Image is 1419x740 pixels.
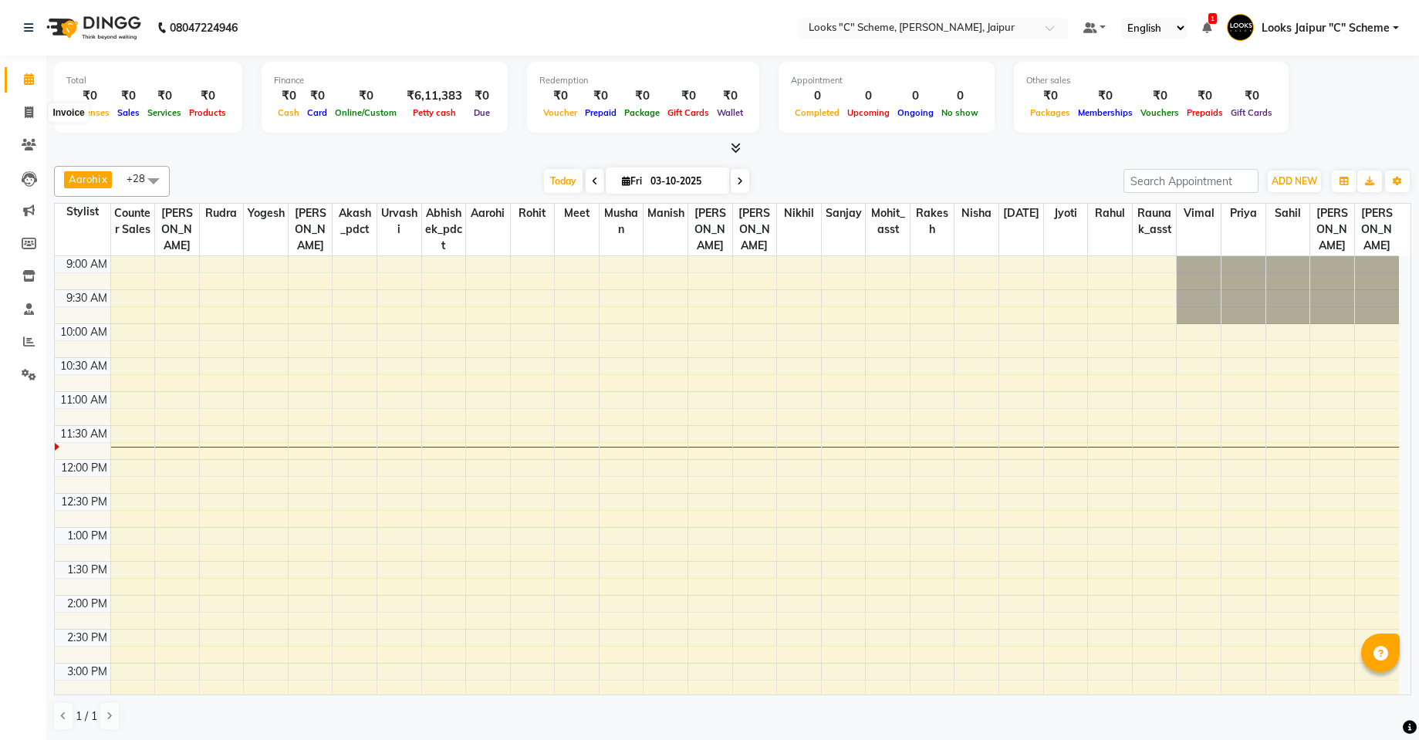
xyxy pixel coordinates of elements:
[1227,14,1254,41] img: Looks Jaipur "C" Scheme
[333,204,377,239] span: Akash_pdct
[1074,87,1137,105] div: ₹0
[791,107,843,118] span: Completed
[1123,169,1259,193] input: Search Appointment
[664,107,713,118] span: Gift Cards
[64,630,110,646] div: 2:30 PM
[1183,87,1227,105] div: ₹0
[618,175,646,187] span: Fri
[791,74,982,87] div: Appointment
[113,87,144,105] div: ₹0
[57,358,110,374] div: 10:30 AM
[1272,175,1317,187] span: ADD NEW
[1183,107,1227,118] span: Prepaids
[66,74,230,87] div: Total
[894,107,938,118] span: Ongoing
[1266,204,1310,223] span: sahil
[1202,21,1211,35] a: 1
[1221,204,1265,223] span: Priya
[468,87,495,105] div: ₹0
[620,107,664,118] span: Package
[791,87,843,105] div: 0
[911,204,954,239] span: Rakesh
[377,204,421,239] span: Urvashi
[843,107,894,118] span: Upcoming
[1133,204,1177,239] span: Raunak_asst
[664,87,713,105] div: ₹0
[39,6,145,49] img: logo
[185,87,230,105] div: ₹0
[777,204,821,223] span: Nikhil
[999,204,1043,223] span: [DATE]
[274,107,303,118] span: Cash
[76,708,97,725] span: 1 / 1
[113,107,144,118] span: Sales
[57,426,110,442] div: 11:30 AM
[144,87,185,105] div: ₹0
[1262,20,1390,36] span: Looks Jaipur "C" Scheme
[620,87,664,105] div: ₹0
[544,169,583,193] span: Today
[274,74,495,87] div: Finance
[713,87,747,105] div: ₹0
[466,204,510,223] span: Aarohi
[1177,204,1221,223] span: Vimal
[539,74,747,87] div: Redemption
[470,107,494,118] span: Due
[733,204,777,255] span: [PERSON_NAME]
[511,204,555,223] span: Rohit
[55,204,110,220] div: Stylist
[600,204,644,239] span: Mushan
[400,87,468,105] div: ₹6,11,383
[64,664,110,680] div: 3:00 PM
[1026,74,1276,87] div: Other sales
[244,204,288,223] span: Yogesh
[1355,204,1399,255] span: [PERSON_NAME]
[1227,87,1276,105] div: ₹0
[1044,204,1088,223] span: Jyoti
[1354,678,1404,725] iframe: chat widget
[409,107,460,118] span: Petty cash
[843,87,894,105] div: 0
[170,6,238,49] b: 08047224946
[127,172,157,184] span: +28
[66,87,113,105] div: ₹0
[1074,107,1137,118] span: Memberships
[555,204,599,223] span: Meet
[644,204,688,223] span: Manish
[100,173,107,185] a: x
[1137,87,1183,105] div: ₹0
[58,460,110,476] div: 12:00 PM
[822,204,866,223] span: Sanjay
[938,107,982,118] span: No show
[69,173,100,185] span: Aarohi
[581,87,620,105] div: ₹0
[938,87,982,105] div: 0
[581,107,620,118] span: Prepaid
[289,204,333,255] span: [PERSON_NAME]
[1088,204,1132,223] span: Rahul
[422,204,466,255] span: Abhishek_pdct
[894,87,938,105] div: 0
[63,290,110,306] div: 9:30 AM
[1208,13,1217,24] span: 1
[57,324,110,340] div: 10:00 AM
[713,107,747,118] span: Wallet
[1137,107,1183,118] span: Vouchers
[185,107,230,118] span: Products
[1026,87,1074,105] div: ₹0
[866,204,910,239] span: Mohit_asst
[954,204,998,223] span: Nisha
[200,204,244,223] span: Rudra
[49,103,88,122] div: Invoice
[1310,204,1354,255] span: [PERSON_NAME]
[331,107,400,118] span: Online/Custom
[144,107,185,118] span: Services
[303,87,331,105] div: ₹0
[111,204,155,239] span: Counter Sales
[1026,107,1074,118] span: Packages
[646,170,723,193] input: 2025-10-03
[64,528,110,544] div: 1:00 PM
[1227,107,1276,118] span: Gift Cards
[1268,171,1321,192] button: ADD NEW
[688,204,732,255] span: [PERSON_NAME]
